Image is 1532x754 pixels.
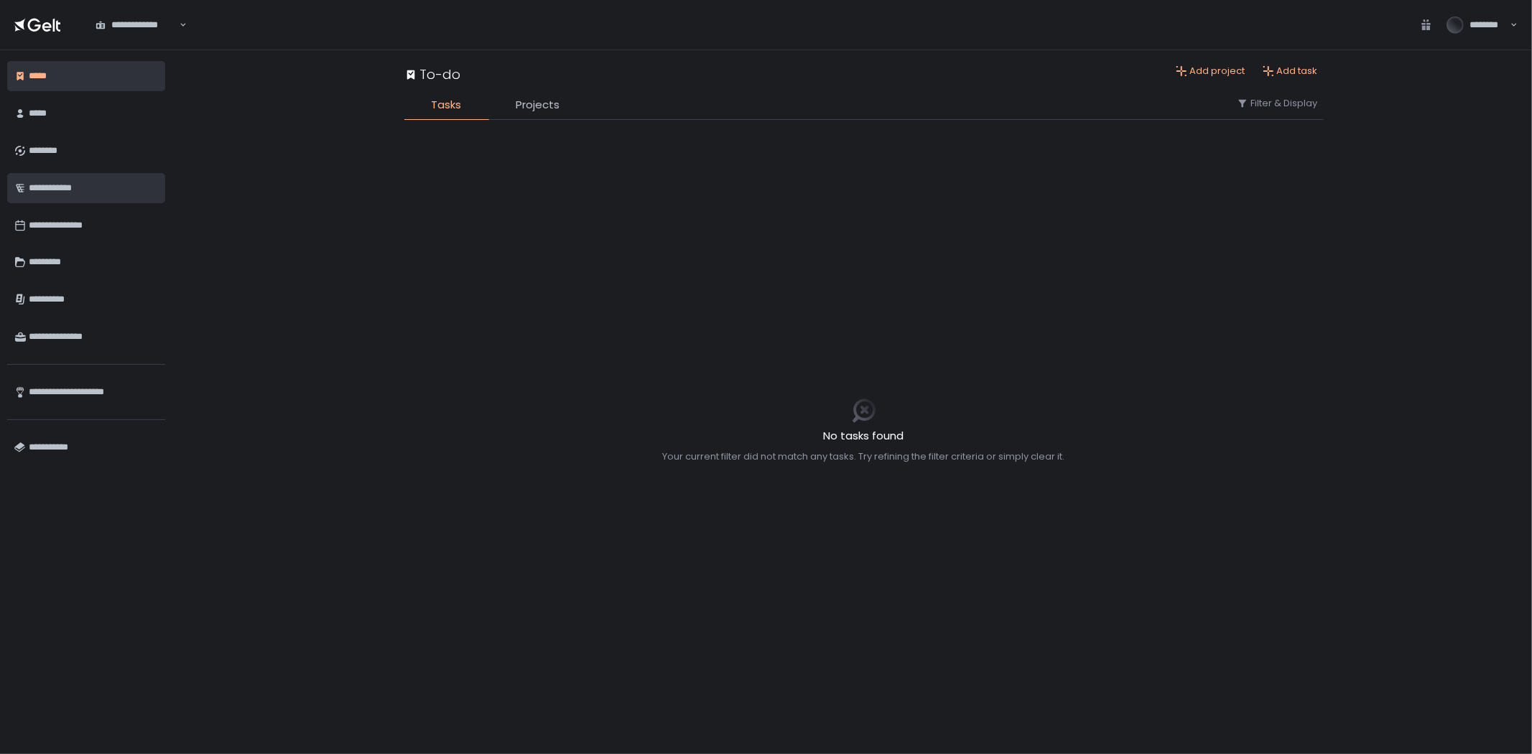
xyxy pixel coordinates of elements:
[663,428,1065,445] h2: No tasks found
[177,18,178,32] input: Search for option
[432,97,462,113] span: Tasks
[86,9,187,39] div: Search for option
[1176,65,1245,78] button: Add project
[1237,97,1318,110] button: Filter & Display
[516,97,560,113] span: Projects
[1263,65,1318,78] button: Add task
[663,450,1065,463] div: Your current filter did not match any tasks. Try refining the filter criteria or simply clear it.
[404,65,461,84] div: To-do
